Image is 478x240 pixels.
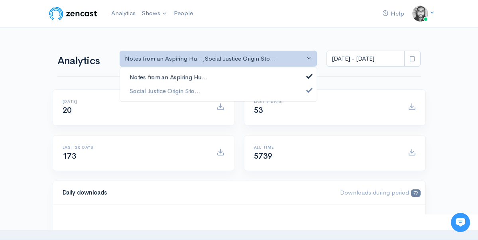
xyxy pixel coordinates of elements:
span: 79 [411,189,420,197]
h2: Just let us know if you need anything and we'll be happy to help! 🙂 [12,53,148,91]
a: Shows [139,5,171,22]
div: Notes from an Aspiring Hu... , Social Justice Origin Sto... [125,54,305,63]
span: 20 [63,105,72,115]
a: People [171,5,196,22]
span: Downloads during period: [340,189,420,196]
a: Help [379,5,407,22]
h6: Last 7 days [254,99,398,104]
button: Notes from an Aspiring Hu..., Social Justice Origin Sto... [120,51,317,67]
h6: [DATE] [63,99,207,104]
img: ZenCast Logo [48,6,98,22]
iframe: gist-messenger-bubble-iframe [451,213,470,232]
h1: Analytics [57,55,110,67]
span: Social Justice Origin Sto... [130,87,201,96]
span: New conversation [51,110,96,117]
button: New conversation [12,106,147,122]
h1: Hi 👋 [12,39,148,51]
img: ... [412,6,428,22]
span: 53 [254,105,263,115]
h6: All time [254,145,398,150]
span: Notes from an Aspiring Hu... [130,73,208,82]
h6: Last 30 days [63,145,207,150]
a: Analytics [108,5,139,22]
h4: Daily downloads [63,189,331,196]
p: Find an answer quickly [11,137,149,146]
input: analytics date range selector [327,51,405,67]
input: Search articles [23,150,142,166]
span: 5739 [254,151,272,161]
span: 173 [63,151,77,161]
